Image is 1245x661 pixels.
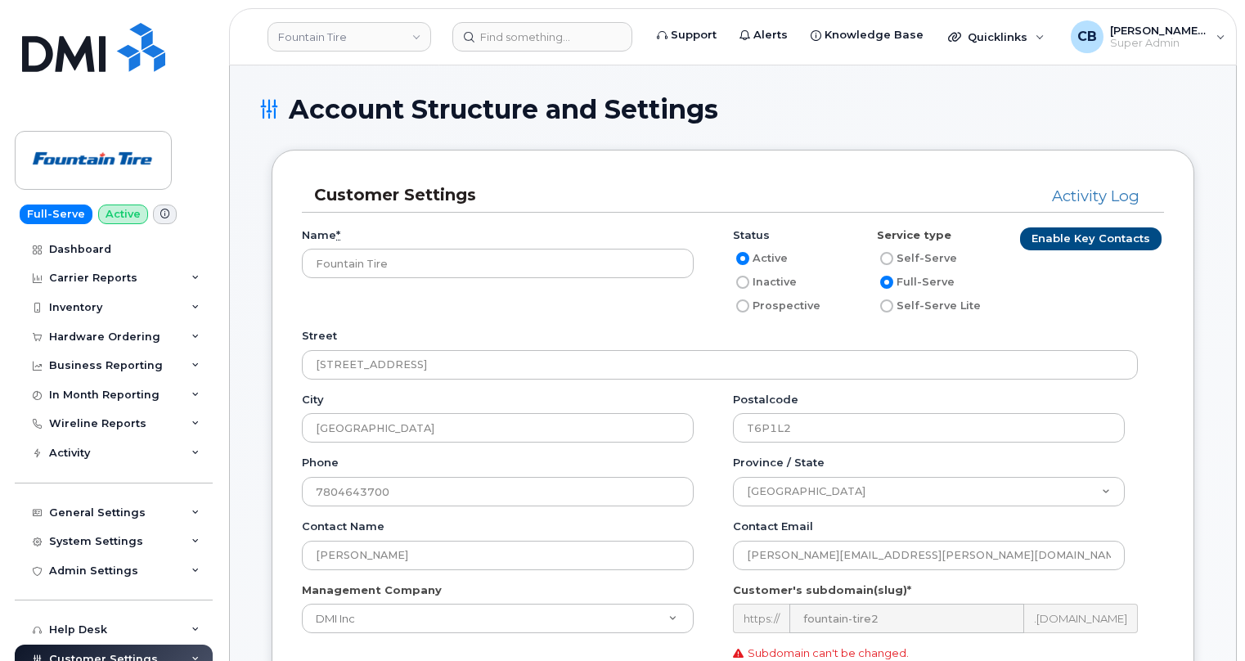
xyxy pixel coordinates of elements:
[736,299,749,313] input: Prospective
[733,296,820,316] label: Prospective
[733,645,1151,661] p: Subdomain can't be changed.
[733,249,788,268] label: Active
[877,296,981,316] label: Self-Serve Lite
[1024,604,1138,633] div: .[DOMAIN_NAME]
[880,276,893,289] input: Full-Serve
[733,519,813,534] label: Contact email
[877,227,951,243] label: Service type
[877,249,957,268] label: Self-Serve
[306,611,355,626] span: DMI Inc
[733,582,911,598] label: Customer's subdomain(slug)*
[259,95,1207,124] h1: Account Structure and Settings
[880,299,893,313] input: Self-Serve Lite
[877,272,955,292] label: Full-Serve
[302,519,384,534] label: Contact name
[314,184,785,206] h3: Customer Settings
[1020,227,1162,250] a: Enable Key Contacts
[302,328,337,344] label: Street
[302,392,324,407] label: City
[302,582,442,598] label: Management Company
[302,227,340,243] label: Name
[736,252,749,265] input: Active
[733,272,797,292] label: Inactive
[733,392,798,407] label: Postalcode
[733,227,770,243] label: Status
[736,276,749,289] input: Inactive
[302,455,339,470] label: Phone
[336,228,340,241] abbr: required
[880,252,893,265] input: Self-Serve
[1052,187,1139,205] a: Activity Log
[302,604,694,633] a: DMI Inc
[733,604,789,633] div: https://
[733,455,825,470] label: Province / State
